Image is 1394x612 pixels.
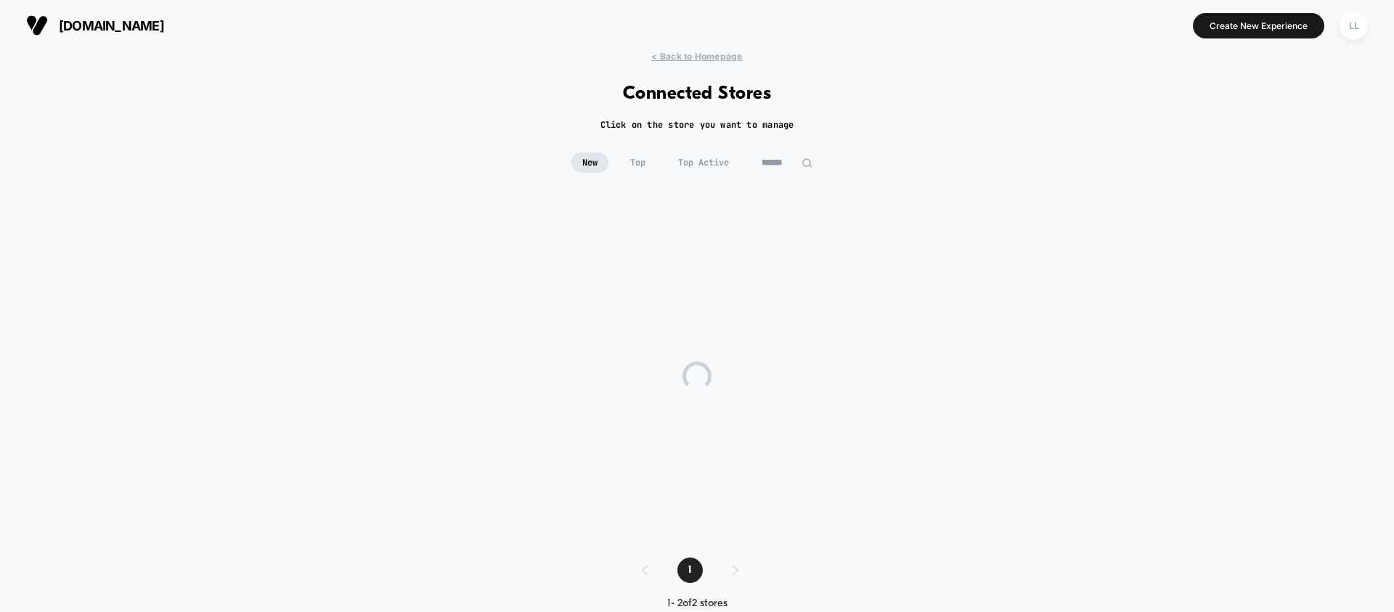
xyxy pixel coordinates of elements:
[22,14,168,37] button: [DOMAIN_NAME]
[59,18,164,33] span: [DOMAIN_NAME]
[619,152,656,173] span: Top
[802,158,812,168] img: edit
[667,152,740,173] span: Top Active
[571,152,608,173] span: New
[1193,13,1324,38] button: Create New Experience
[600,119,794,131] h2: Click on the store you want to manage
[1335,11,1372,41] button: LL
[651,51,742,62] span: < Back to Homepage
[1340,12,1368,40] div: LL
[26,15,48,36] img: Visually logo
[623,83,772,105] h1: Connected Stores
